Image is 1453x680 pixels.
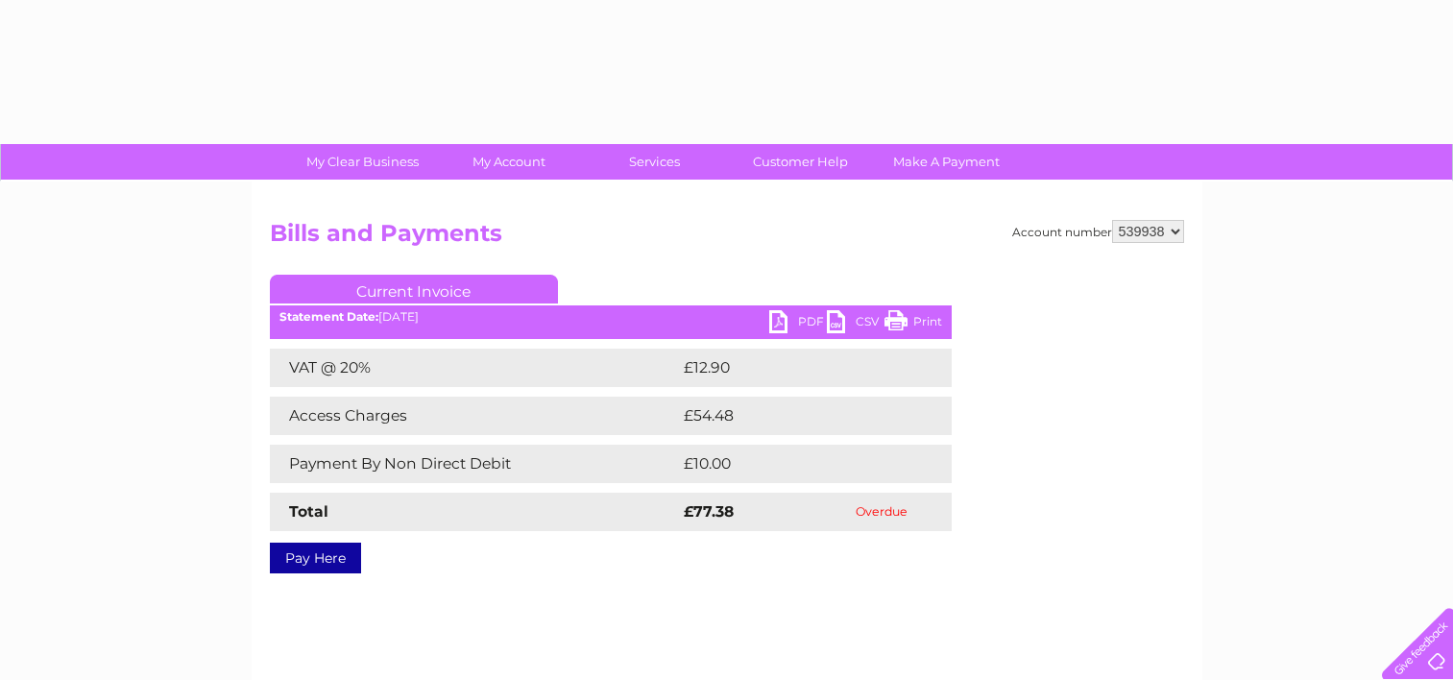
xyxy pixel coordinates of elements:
a: Current Invoice [270,275,558,304]
td: Payment By Non Direct Debit [270,445,679,483]
td: £10.00 [679,445,912,483]
td: £54.48 [679,397,914,435]
a: Customer Help [721,144,880,180]
td: VAT @ 20% [270,349,679,387]
strong: £77.38 [684,502,734,521]
h2: Bills and Payments [270,220,1184,256]
a: Print [884,310,942,338]
a: PDF [769,310,827,338]
strong: Total [289,502,328,521]
td: Access Charges [270,397,679,435]
a: My Clear Business [283,144,442,180]
a: Pay Here [270,543,361,573]
a: CSV [827,310,884,338]
b: Statement Date: [279,309,378,324]
a: Make A Payment [867,144,1026,180]
a: My Account [429,144,588,180]
td: £12.90 [679,349,911,387]
div: Account number [1012,220,1184,243]
div: [DATE] [270,310,952,324]
a: Services [575,144,734,180]
td: Overdue [812,493,951,531]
